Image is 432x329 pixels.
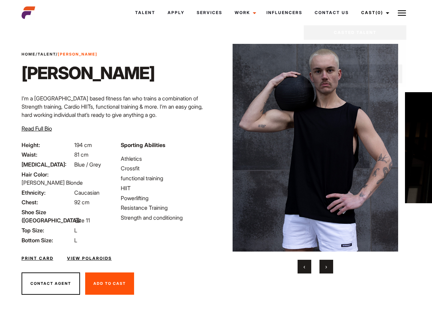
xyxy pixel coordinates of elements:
[93,281,126,286] span: Add To Cast
[304,25,406,40] a: Casted Talent
[260,3,309,22] a: Influencers
[22,179,83,186] span: [PERSON_NAME] Blonde
[121,164,212,172] li: Crossfit
[121,155,212,163] li: Athletics
[74,151,89,158] span: 81 cm
[22,226,73,234] span: Top Size:
[121,194,212,202] li: Powerlifting
[22,208,73,224] span: Shoe Size ([GEOGRAPHIC_DATA]):
[22,236,73,244] span: Bottom Size:
[355,3,393,22] a: Cast(0)
[121,204,212,212] li: Resistance Training
[74,142,92,148] span: 194 cm
[22,255,53,261] a: Print Card
[304,40,406,60] p: Your shortlist is empty, get started by shortlisting talent.
[121,174,212,182] li: functional training
[74,217,90,224] span: Size 11
[85,272,134,295] button: Add To Cast
[22,51,97,57] span: / /
[74,161,101,168] span: Blue / Grey
[161,3,191,22] a: Apply
[74,227,77,234] span: L
[74,199,90,206] span: 92 cm
[303,263,305,270] span: Previous
[38,52,56,57] a: Talent
[22,198,73,206] span: Chest:
[22,141,73,149] span: Height:
[22,150,73,159] span: Waist:
[67,255,112,261] a: View Polaroids
[22,125,52,132] span: Read Full Bio
[58,52,97,57] strong: [PERSON_NAME]
[398,9,406,17] img: Burger icon
[22,6,35,20] img: cropped-aefm-brand-fav-22-square.png
[121,142,165,148] strong: Sporting Abilities
[228,3,260,22] a: Work
[376,10,383,15] span: (0)
[22,124,52,133] button: Read Full Bio
[121,184,212,192] li: HIIT
[129,3,161,22] a: Talent
[191,3,228,22] a: Services
[22,160,73,169] span: [MEDICAL_DATA]:
[22,94,212,119] p: I’m a [GEOGRAPHIC_DATA] based fitness fan who trains a combination of Strength training, Cardio H...
[74,189,100,196] span: Caucasian
[22,52,36,57] a: Home
[325,263,327,270] span: Next
[22,63,155,83] h1: [PERSON_NAME]
[74,237,77,244] span: L
[22,188,73,197] span: Ethnicity:
[309,3,355,22] a: Contact Us
[308,64,402,83] a: Browse Talent
[22,272,80,295] button: Contact Agent
[121,214,212,222] li: Strength and conditioning
[22,170,73,179] span: Hair Color:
